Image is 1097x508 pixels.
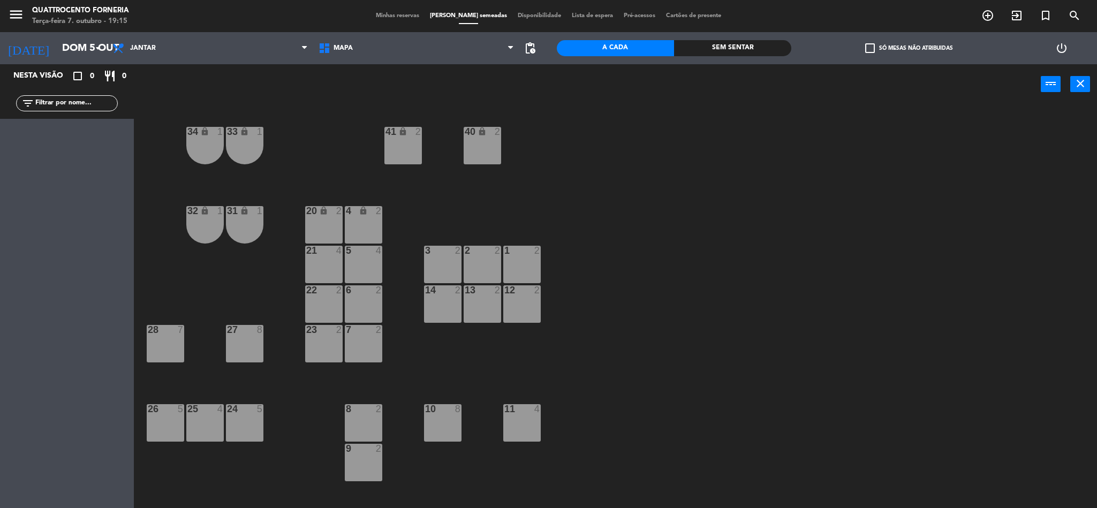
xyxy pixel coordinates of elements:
i: lock [240,127,249,136]
div: 4 [336,246,343,255]
div: 3 [425,246,426,255]
i: close [1074,77,1087,90]
div: Terça-feira 7. outubro - 19:15 [32,16,129,27]
div: A cada [557,40,674,56]
div: 27 [227,325,228,335]
div: Nesta visão [5,70,77,82]
div: 2 [534,246,541,255]
i: filter_list [21,97,34,110]
i: restaurant [103,70,116,82]
label: Só mesas não atribuidas [865,43,953,53]
div: 1 [257,206,263,216]
div: 4 [217,404,224,414]
div: 1 [504,246,505,255]
input: Filtrar por nome... [34,97,117,109]
span: Disponibilidade [512,13,566,19]
div: 2 [534,285,541,295]
div: 4 [376,246,382,255]
div: Sem sentar [674,40,791,56]
i: exit_to_app [1010,9,1023,22]
div: 20 [306,206,307,216]
div: 2 [495,285,501,295]
span: pending_actions [524,42,536,55]
div: 7 [178,325,184,335]
div: 12 [504,285,505,295]
span: Pré-acessos [618,13,661,19]
i: turned_in_not [1039,9,1052,22]
span: Lista de espera [566,13,618,19]
i: lock [319,206,328,215]
i: lock [478,127,487,136]
div: 2 [455,246,462,255]
span: Cartões de presente [661,13,727,19]
span: Jantar [130,44,156,52]
i: lock [200,206,209,215]
i: lock [398,127,407,136]
span: Mapa [334,44,353,52]
span: Minhas reservas [370,13,425,19]
div: 22 [306,285,307,295]
div: 1 [257,127,263,137]
div: 34 [187,127,188,137]
div: 2 [336,325,343,335]
div: 2 [376,404,382,414]
div: 21 [306,246,307,255]
div: 2 [495,127,501,137]
span: check_box_outline_blank [865,43,875,53]
div: 2 [336,285,343,295]
button: menu [8,6,24,26]
div: 33 [227,127,228,137]
i: power_input [1045,77,1057,90]
div: 11 [504,404,505,414]
i: power_settings_new [1055,42,1068,55]
div: 8 [257,325,263,335]
i: search [1068,9,1081,22]
div: 23 [306,325,307,335]
button: close [1070,76,1090,92]
div: 2 [455,285,462,295]
span: 0 [90,70,94,82]
div: 10 [425,404,426,414]
div: 8 [455,404,462,414]
div: 1 [217,206,224,216]
div: 2 [495,246,501,255]
div: 2 [376,325,382,335]
div: 2 [376,285,382,295]
div: 25 [187,404,188,414]
div: 31 [227,206,228,216]
div: Quattrocento Forneria [32,5,129,16]
div: 5 [257,404,263,414]
div: 2 [376,444,382,453]
i: lock [240,206,249,215]
button: power_input [1041,76,1061,92]
div: 32 [187,206,188,216]
div: 4 [534,404,541,414]
span: [PERSON_NAME] semeadas [425,13,512,19]
i: add_circle_outline [981,9,994,22]
i: crop_square [71,70,84,82]
div: 14 [425,285,426,295]
i: lock [200,127,209,136]
div: 2 [336,206,343,216]
div: 2 [376,206,382,216]
i: menu [8,6,24,22]
span: 0 [122,70,126,82]
div: 2 [415,127,422,137]
i: arrow_drop_down [92,42,104,55]
div: 5 [178,404,184,414]
div: 1 [217,127,224,137]
div: 24 [227,404,228,414]
i: lock [359,206,368,215]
